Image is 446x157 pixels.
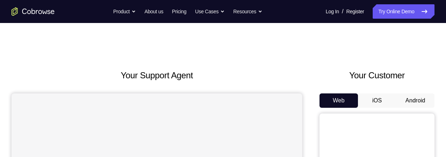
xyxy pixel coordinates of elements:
[358,93,396,108] button: iOS
[12,7,55,16] a: Go to the home page
[346,4,364,19] a: Register
[195,4,225,19] button: Use Cases
[396,93,434,108] button: Android
[319,69,434,82] h2: Your Customer
[342,7,343,16] span: /
[319,93,358,108] button: Web
[113,4,136,19] button: Product
[233,4,262,19] button: Resources
[172,4,186,19] a: Pricing
[326,4,339,19] a: Log In
[373,4,434,19] a: Try Online Demo
[144,4,163,19] a: About us
[12,69,302,82] h2: Your Support Agent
